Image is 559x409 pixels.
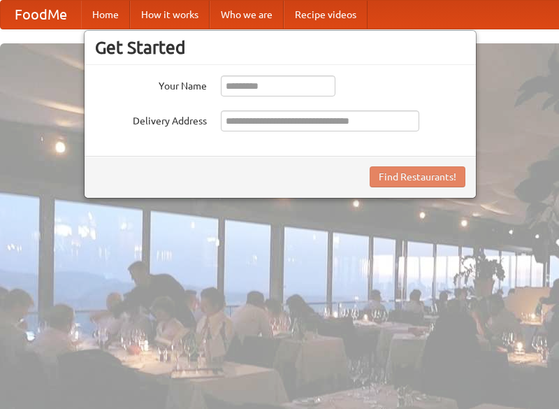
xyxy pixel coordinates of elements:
a: Recipe videos [284,1,368,29]
label: Delivery Address [95,110,207,128]
h3: Get Started [95,37,465,58]
a: Home [81,1,130,29]
button: Find Restaurants! [370,166,465,187]
a: FoodMe [1,1,81,29]
a: How it works [130,1,210,29]
label: Your Name [95,76,207,93]
a: Who we are [210,1,284,29]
